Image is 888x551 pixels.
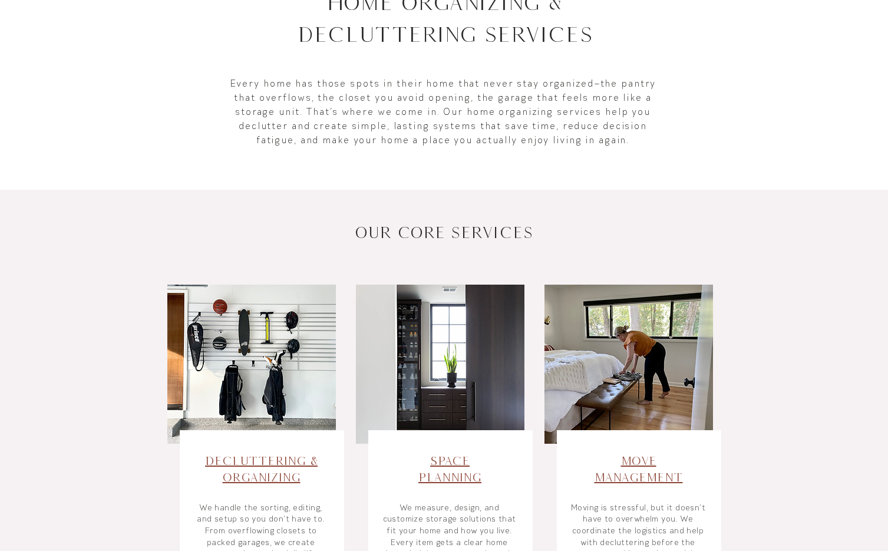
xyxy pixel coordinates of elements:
a: MoveManagement​ [595,454,683,484]
a: SpacePlanning [418,454,481,484]
h2: OUR CORE SERVICES [156,222,732,244]
img: Home organizer measuring shelves and planning custom storage layout for a family room in Portland [356,285,524,444]
img: Professional organizer decluttering a Portland home closet and setting up storage bins for easy d... [167,285,336,444]
a: Decluttering & Organizing [205,454,318,484]
img: rganizing team unpacking boxes and setting up a new kitchen after a move in Portland [544,285,713,444]
p: Every home has those spots in their home that never stay organized—the pantry that overflows, the... [230,76,657,147]
span: Move Management​ [595,454,683,484]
